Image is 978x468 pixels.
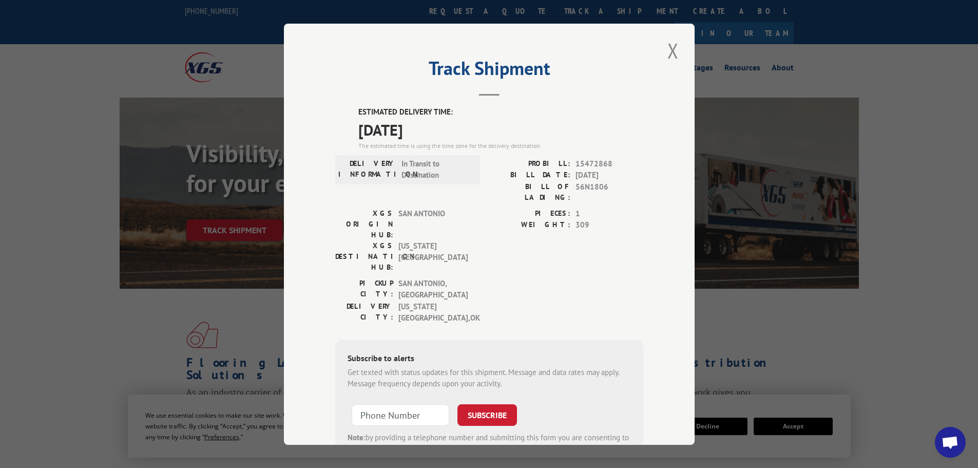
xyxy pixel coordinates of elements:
[489,158,570,170] label: PROBILL:
[398,208,468,240] span: SAN ANTONIO
[352,404,449,425] input: Phone Number
[489,170,570,181] label: BILL DATE:
[576,208,643,219] span: 1
[335,301,393,324] label: DELIVERY CITY:
[489,208,570,219] label: PIECES:
[335,61,643,81] h2: Track Shipment
[358,106,643,118] label: ESTIMATED DELIVERY TIME:
[398,240,468,272] span: [US_STATE][GEOGRAPHIC_DATA]
[338,158,396,181] label: DELIVERY INFORMATION:
[398,301,468,324] span: [US_STATE][GEOGRAPHIC_DATA] , OK
[358,118,643,141] span: [DATE]
[664,36,682,65] button: Close modal
[576,181,643,202] span: 56N1806
[457,404,517,425] button: SUBSCRIBE
[348,432,366,442] strong: Note:
[348,366,631,389] div: Get texted with status updates for this shipment. Message and data rates may apply. Message frequ...
[358,141,643,150] div: The estimated time is using the time zone for the delivery destination.
[401,158,471,181] span: In Transit to Destination
[576,170,643,181] span: [DATE]
[576,158,643,170] span: 15472868
[398,277,468,301] span: SAN ANTONIO , [GEOGRAPHIC_DATA]
[348,432,631,466] div: by providing a telephone number and submitting this form you are consenting to be contacted by SM...
[348,351,631,366] div: Subscribe to alerts
[489,219,570,231] label: WEIGHT:
[335,208,393,240] label: XGS ORIGIN HUB:
[576,219,643,231] span: 309
[335,240,393,272] label: XGS DESTINATION HUB:
[489,181,570,202] label: BILL OF LADING:
[935,427,966,458] a: Open chat
[335,277,393,301] label: PICKUP CITY:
